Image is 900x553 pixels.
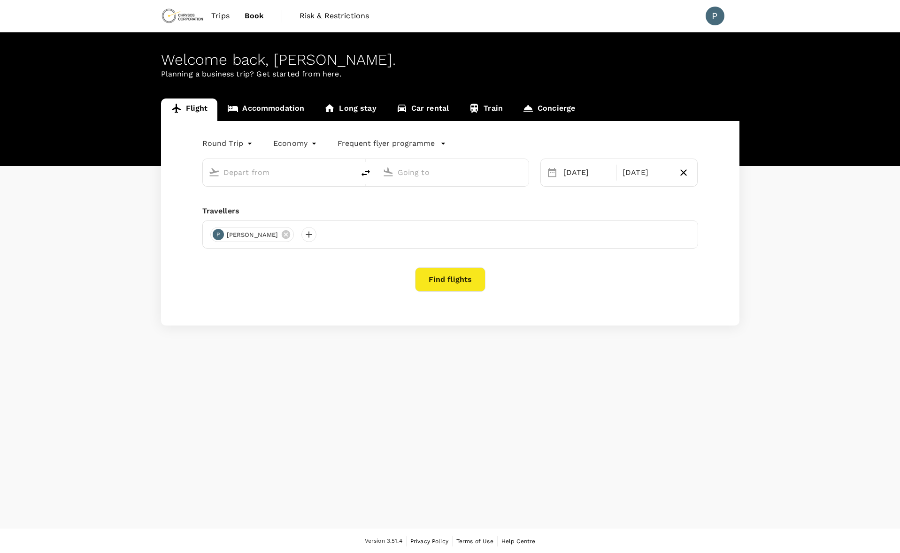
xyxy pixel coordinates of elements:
[386,98,459,121] a: Car rental
[410,538,448,545] span: Privacy Policy
[348,171,350,173] button: Open
[410,536,448,546] a: Privacy Policy
[217,98,314,121] a: Accommodation
[456,536,493,546] a: Terms of Use
[210,227,294,242] div: P[PERSON_NAME]
[202,136,255,151] div: Round Trip
[522,171,524,173] button: Open
[211,10,230,22] span: Trips
[459,98,513,121] a: Train
[273,136,319,151] div: Economy
[202,205,698,217] div: Travellers
[213,229,224,240] div: P
[501,538,536,545] span: Help Centre
[338,138,435,149] p: Frequent flyer programme
[706,7,724,25] div: P
[415,267,485,292] button: Find flights
[221,230,284,240] span: [PERSON_NAME]
[300,10,369,22] span: Risk & Restrictions
[245,10,264,22] span: Book
[398,165,509,180] input: Going to
[456,538,493,545] span: Terms of Use
[314,98,386,121] a: Long stay
[161,68,739,80] p: Planning a business trip? Get started from here.
[161,51,739,68] div: Welcome back , [PERSON_NAME] .
[354,162,377,184] button: delete
[161,6,204,26] img: Chrysos Corporation
[223,165,335,180] input: Depart from
[161,98,218,121] a: Flight
[365,537,402,546] span: Version 3.51.4
[619,163,674,182] div: [DATE]
[501,536,536,546] a: Help Centre
[338,138,446,149] button: Frequent flyer programme
[513,98,585,121] a: Concierge
[560,163,615,182] div: [DATE]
